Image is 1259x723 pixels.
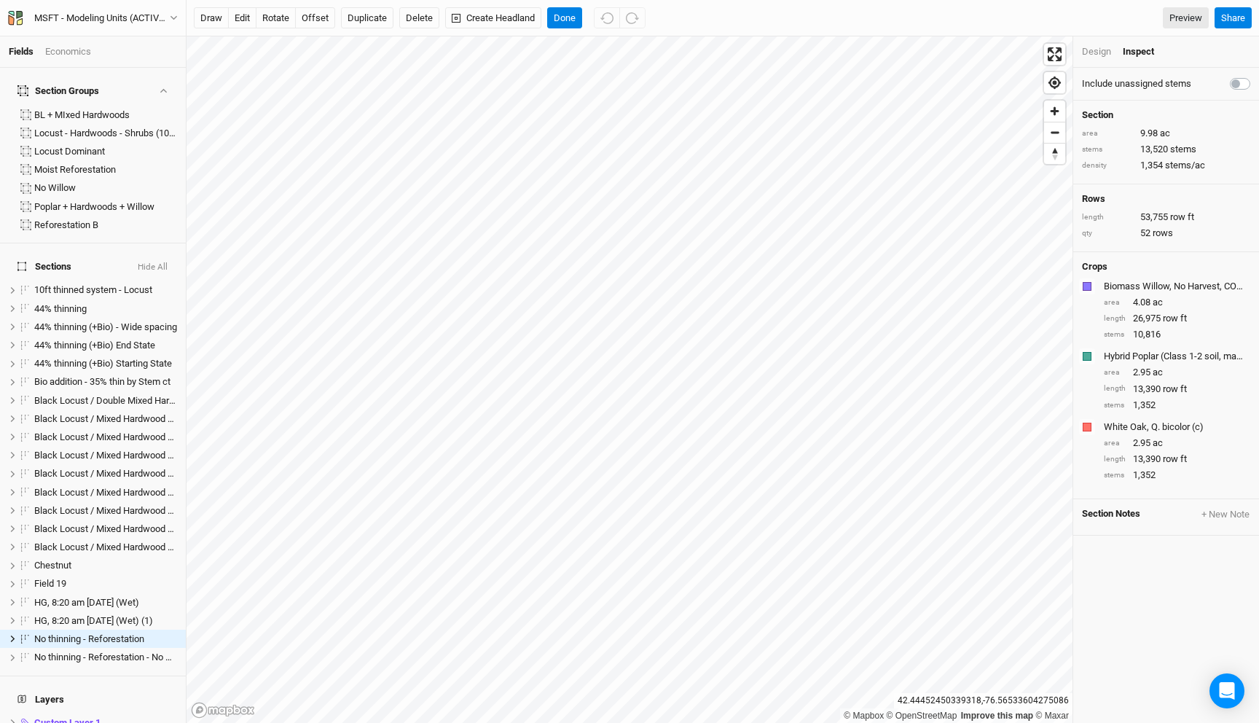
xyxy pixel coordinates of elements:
div: 44% thinning (+Bio) End State [34,340,177,351]
div: Section Groups [17,85,99,97]
button: MSFT - Modeling Units (ACTIVE - FINAL) [7,10,179,26]
div: stems [1104,400,1126,411]
span: ac [1153,366,1163,379]
button: Share [1215,7,1252,29]
div: 9.98 [1082,127,1250,140]
button: Show section groups [157,86,169,95]
button: Duplicate [341,7,393,29]
div: Black Locust / Double Mixed Hardwood / Shrub Biodiversity -10ft centers - (Beginning State) [34,395,177,407]
a: Fields [9,46,34,57]
span: Black Locust / Mixed Hardwood / Shrub Biodiversity -10ft centers - (Beginning State) (1) [34,505,395,516]
div: 26,975 [1104,312,1250,325]
button: edit [228,7,256,29]
span: 44% thinning (+Bio) End State [34,340,155,351]
div: Poplar + Hardwoods + Willow [34,201,177,213]
div: Black Locust / Mixed Hardwood / Shrub Biodiversity - 20ft Centers Beginning State [34,450,177,461]
span: Black Locust / Mixed Hardwood / Shrub Biodiversity -10ft centers - (Beginning State) [34,487,381,498]
div: Black Locust / Mixed Hardwood / Shrub Biodiversity - 10ft centers (End State) [34,413,177,425]
button: Hide All [137,262,168,273]
div: length [1104,313,1126,324]
div: 2.95 [1104,437,1250,450]
span: stems/ac [1165,159,1205,172]
button: Zoom in [1044,101,1065,122]
div: 13,520 [1082,143,1250,156]
div: length [1082,212,1133,223]
div: 13,390 [1104,453,1250,466]
div: Black Locust / Mixed Hardwood / Shrub Biodiversity - 20ft Centers (End State) [34,431,177,443]
button: Undo (^z) [594,7,620,29]
button: Delete [399,7,439,29]
div: density [1082,160,1133,171]
span: Zoom out [1044,122,1065,143]
div: length [1104,454,1126,465]
h4: Layers [9,685,177,714]
span: ac [1153,437,1163,450]
span: No thinning - Reforestation - No Willow [34,652,193,663]
a: OpenStreetMap [887,711,957,721]
div: Bio addition - 35% thin by Stem ct [34,376,177,388]
div: 44% thinning [34,303,177,315]
div: White Oak, Q. bicolor (c) [1104,421,1247,434]
div: 10ft thinned system - Locust [34,284,177,296]
div: MSFT - Modeling Units (ACTIVE - FINAL) [34,11,170,26]
h4: Crops [1082,261,1107,273]
a: Improve this map [961,711,1033,721]
button: Done [547,7,582,29]
div: Hybrid Poplar (Class 1-2 soil, managed) [1104,350,1247,363]
button: + New Note [1201,508,1250,521]
div: 1,352 [1104,399,1250,412]
label: Include unassigned stems [1082,77,1191,90]
button: Find my location [1044,72,1065,93]
a: Mapbox [844,711,884,721]
div: 42.44452450339318 , -76.56533604275086 [894,693,1072,708]
button: draw [194,7,229,29]
button: rotate [256,7,296,29]
div: area [1082,128,1133,139]
div: Chestnut [34,560,177,571]
h4: Section [1082,109,1250,121]
div: Biomass Willow, No Harvest, CO2e Revenue [1104,280,1247,293]
span: row ft [1163,383,1187,396]
div: stems [1104,329,1126,340]
span: row ft [1163,453,1187,466]
span: HG, 8:20 am [DATE] (Wet) [34,597,139,608]
span: row ft [1170,211,1194,224]
div: length [1104,383,1126,394]
div: HG, 8:20 am Dec 13 (Wet) [34,597,177,609]
div: Locust - Hardwoods - Shrubs (10ft) [34,128,177,139]
div: stems [1104,470,1126,481]
div: Black Locust / Mixed Hardwood / Shrub Biodiversity -10ft centers - (Beginning State) [34,487,177,499]
button: Redo (^Z) [619,7,646,29]
span: Sections [17,261,71,273]
div: Locust Dominant [34,146,177,157]
div: Black Locust / Mixed Hardwood / Shrub Biodiversity -10ft centers - (Beginning State) (2) [34,523,177,535]
span: stems [1170,143,1196,156]
span: Field 19 [34,578,66,589]
div: area [1104,367,1126,378]
button: Enter fullscreen [1044,44,1065,65]
a: Preview [1163,7,1209,29]
div: 10,816 [1104,328,1250,341]
div: 53,755 [1082,211,1250,224]
div: Black Locust / Mixed Hardwood / Shrub Biodiversity -10ft centers - (Beginning State) [34,468,177,480]
h4: Rows [1082,193,1250,205]
div: 52 [1082,227,1250,240]
span: rows [1153,227,1173,240]
span: 10ft thinned system - Locust [34,284,152,295]
span: 44% thinning (+Bio) - Wide spacing [34,321,177,332]
span: Black Locust / Mixed Hardwood / Shrub Biodiversity -10ft centers - (Ending State) (3) [34,542,382,552]
span: 44% thinning [34,303,87,314]
div: 13,390 [1104,383,1250,396]
div: area [1104,297,1126,308]
a: Maxar [1035,711,1069,721]
div: 4.08 [1104,296,1250,309]
div: Inspect [1123,45,1174,58]
span: Chestnut [34,560,71,571]
span: Black Locust / Mixed Hardwood / Shrub Biodiversity - 20ft Centers Beginning State [34,450,372,461]
span: Black Locust / Double Mixed Hardwood / Shrub Biodiversity -10ft centers - (Beginning State) [34,395,412,406]
div: 44% thinning (+Bio) - Wide spacing [34,321,177,333]
a: Mapbox logo [191,702,255,719]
